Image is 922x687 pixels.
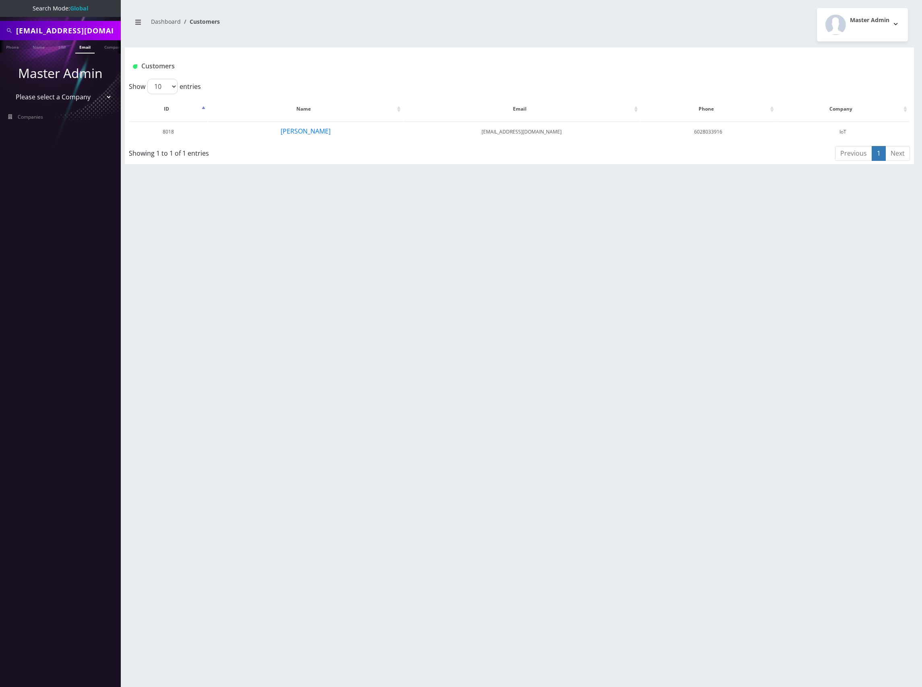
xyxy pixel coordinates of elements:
nav: breadcrumb [131,13,513,36]
a: Previous [835,146,872,161]
a: Name [29,40,49,53]
button: Master Admin [817,8,908,41]
th: Email: activate to sort column ascending [403,97,639,121]
a: 1 [872,146,886,161]
input: Search All Companies [16,23,119,38]
th: ID: activate to sort column descending [130,97,207,121]
td: 6028033916 [641,121,776,142]
td: IoT [777,121,909,142]
label: Show entries [129,79,201,94]
button: [PERSON_NAME] [280,126,331,136]
div: Showing 1 to 1 of 1 entries [129,145,448,158]
strong: Global [70,4,88,12]
span: Companies [18,113,43,120]
h1: Customers [133,62,775,70]
a: Dashboard [151,18,181,25]
select: Showentries [147,79,178,94]
th: Company: activate to sort column ascending [777,97,909,121]
a: Next [885,146,910,161]
th: Phone: activate to sort column ascending [641,97,776,121]
a: Company [100,40,127,53]
li: Customers [181,17,220,26]
a: Email [75,40,95,53]
span: Search Mode: [33,4,88,12]
td: [EMAIL_ADDRESS][DOMAIN_NAME] [403,121,639,142]
a: SIM [54,40,70,53]
a: Phone [2,40,23,53]
td: 8018 [130,121,207,142]
th: Name: activate to sort column ascending [208,97,403,121]
h2: Master Admin [850,17,889,24]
